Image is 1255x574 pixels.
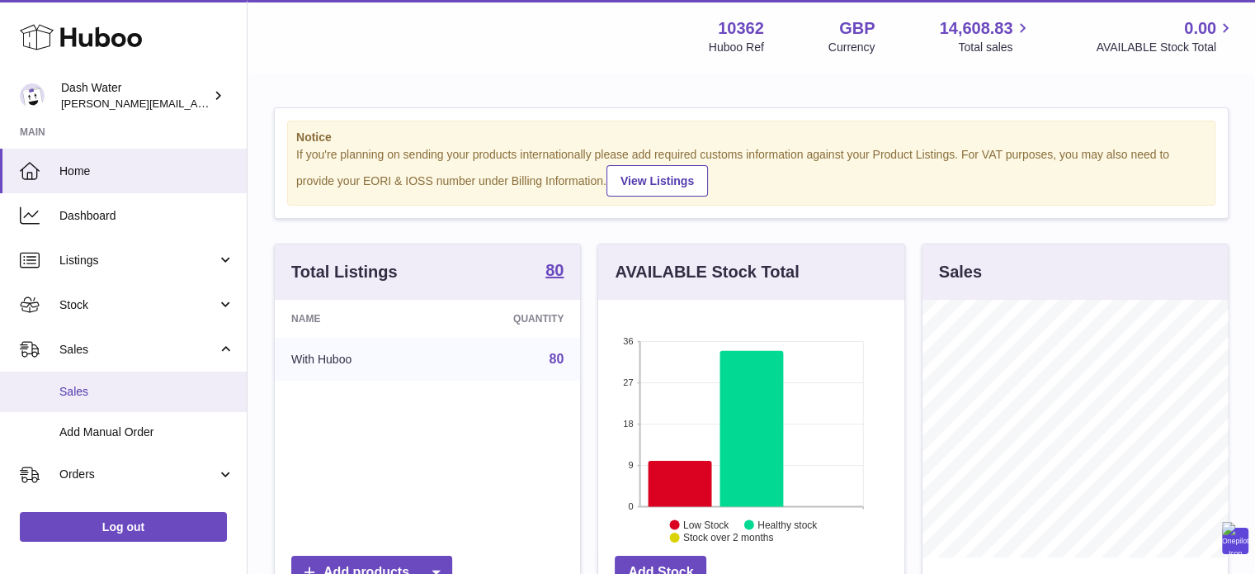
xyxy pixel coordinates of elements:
[436,300,580,338] th: Quantity
[1096,17,1235,55] a: 0.00 AVAILABLE Stock Total
[629,501,634,511] text: 0
[59,467,217,482] span: Orders
[291,261,398,283] h3: Total Listings
[59,297,217,313] span: Stock
[939,17,1012,40] span: 14,608.83
[59,342,217,358] span: Sales
[709,40,764,55] div: Huboo Ref
[839,17,875,40] strong: GBP
[59,253,217,268] span: Listings
[61,80,210,111] div: Dash Water
[1184,17,1216,40] span: 0.00
[545,262,564,278] strong: 80
[59,384,234,400] span: Sales
[275,300,436,338] th: Name
[20,83,45,108] img: james@dash-water.com
[683,519,729,530] text: Low Stock
[59,425,234,440] span: Add Manual Order
[939,17,1031,55] a: 14,608.83 Total sales
[275,338,436,381] td: With Huboo
[624,419,634,429] text: 18
[20,512,227,542] a: Log out
[606,165,708,197] a: View Listings
[624,377,634,387] text: 27
[61,97,331,110] span: [PERSON_NAME][EMAIL_ADDRESS][DOMAIN_NAME]
[296,130,1206,145] strong: Notice
[718,17,764,40] strong: 10362
[59,164,234,179] span: Home
[757,519,818,530] text: Healthy stock
[958,40,1031,55] span: Total sales
[624,336,634,346] text: 36
[683,532,773,543] text: Stock over 2 months
[939,261,982,283] h3: Sales
[59,208,234,224] span: Dashboard
[828,40,875,55] div: Currency
[545,262,564,282] a: 80
[615,261,799,283] h3: AVAILABLE Stock Total
[550,352,564,366] a: 80
[296,147,1206,197] div: If you're planning on sending your products internationally please add required customs informati...
[1096,40,1235,55] span: AVAILABLE Stock Total
[629,460,634,470] text: 9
